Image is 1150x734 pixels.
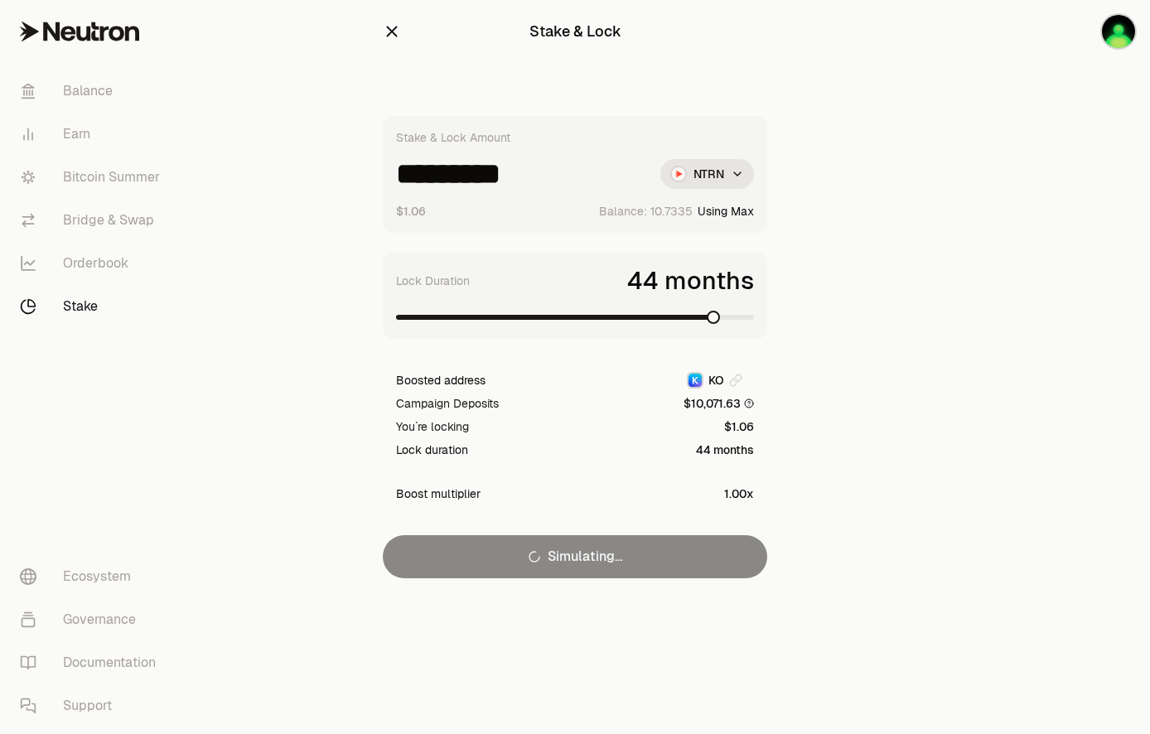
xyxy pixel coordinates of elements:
[7,70,179,113] a: Balance
[672,167,685,181] img: NTRN Logo
[7,684,179,727] a: Support
[696,442,754,458] span: 44 months
[708,372,724,389] span: KO
[698,203,754,220] button: Using Max
[724,485,754,502] span: 1.00x
[7,285,179,328] a: Stake
[7,641,179,684] a: Documentation
[7,156,179,199] a: Bitcoin Summer
[7,555,179,598] a: Ecosystem
[396,442,468,458] span: Lock duration
[689,374,702,387] img: Keplr
[1102,15,1135,48] img: KO
[396,202,426,220] button: $1.06
[396,395,499,412] span: Campaign Deposits
[529,20,621,43] div: Stake & Lock
[396,418,469,435] span: You`re locking
[7,113,179,156] a: Earn
[674,372,754,389] button: KeplrKO
[396,372,486,389] span: Boosted address
[7,598,179,641] a: Governance
[7,199,179,242] a: Bridge & Swap
[724,418,754,435] span: $1.06
[660,159,754,189] div: NTRN
[396,273,470,289] label: Lock Duration
[627,266,754,296] span: 44 months
[684,395,754,412] span: $10,071.63
[599,203,647,220] span: Balance:
[7,242,179,285] a: Orderbook
[396,485,481,502] span: Boost multiplier
[396,129,510,146] div: Stake & Lock Amount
